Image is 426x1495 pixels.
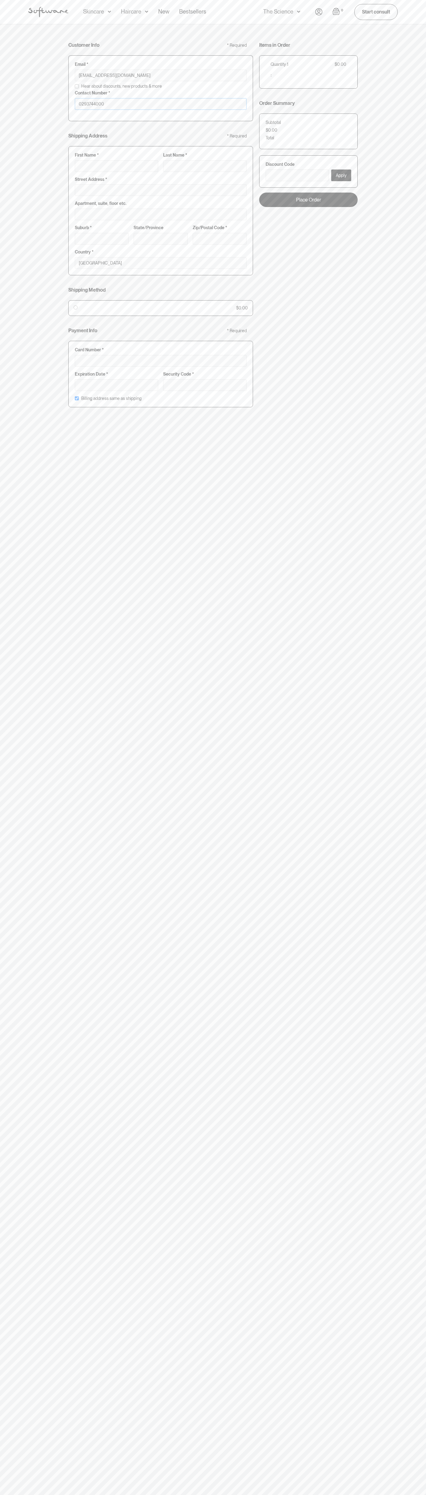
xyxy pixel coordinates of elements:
img: arrow down [145,9,148,15]
h4: Customer Info [68,42,99,48]
div: $0.00 [335,62,346,67]
div: Subtotal [266,120,281,125]
div: * Required [227,43,247,48]
label: Contact Number * [75,90,247,96]
div: Quantity: [271,62,287,67]
label: Apartment, suite, floor etc. [75,201,247,206]
input: $0.00 [74,305,78,309]
label: Last Name * [163,153,247,158]
label: Expiration Date * [75,372,158,377]
div: 1 [287,62,288,67]
div: The Science [263,9,293,15]
input: Hear about discounts, new products & more [75,84,79,88]
label: First Name * [75,153,158,158]
div: Haircare [121,9,141,15]
h4: Items in Order [259,42,290,48]
span: Hear about discounts, new products & more [81,84,162,89]
div: * Required [227,134,247,139]
a: Place Order [259,193,358,207]
label: Email * [75,62,247,67]
div: * Required [227,328,247,333]
label: Country * [75,249,247,255]
span: : [271,71,272,78]
div: $0.00 [266,128,277,133]
label: State/Province [134,225,187,230]
div: 0 [340,8,344,13]
label: Discount Code [266,162,351,167]
img: arrow down [297,9,300,15]
button: Apply Discount [331,169,351,181]
label: Suburb * [75,225,129,230]
a: Open cart [332,8,344,16]
img: arrow down [108,9,111,15]
label: Street Address * [75,177,247,182]
h4: Shipping Address [68,133,107,139]
h4: Shipping Method [68,287,106,293]
h4: Payment Info [68,328,97,333]
div: $0.00 [236,305,248,311]
label: Card Number * [75,347,247,353]
img: Software Logo [28,7,68,17]
label: Zip/Postal Code * [193,225,247,230]
h4: Order Summary [259,100,295,106]
div: Skincare [83,9,104,15]
div: Total [266,135,274,141]
label: Security Code * [163,372,247,377]
label: Billing address same as shipping [81,396,142,401]
a: Start consult [354,4,398,20]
